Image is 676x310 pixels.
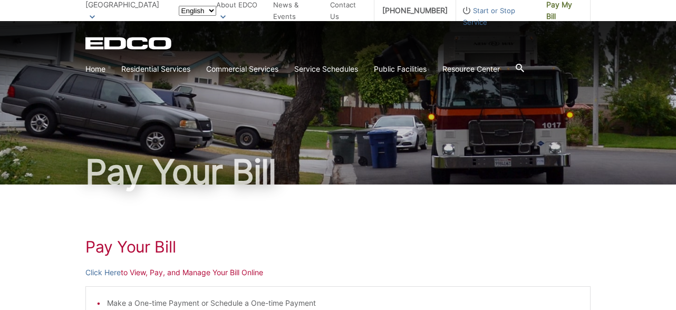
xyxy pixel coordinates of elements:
h1: Pay Your Bill [85,237,591,256]
a: Public Facilities [374,63,427,75]
li: Make a One-time Payment or Schedule a One-time Payment [107,297,580,309]
h1: Pay Your Bill [85,155,591,189]
a: EDCD logo. Return to the homepage. [85,37,173,50]
a: Home [85,63,105,75]
select: Select a language [179,6,216,16]
a: Resource Center [442,63,500,75]
a: Residential Services [121,63,190,75]
a: Commercial Services [206,63,278,75]
p: to View, Pay, and Manage Your Bill Online [85,267,591,278]
a: Service Schedules [294,63,358,75]
a: Click Here [85,267,121,278]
